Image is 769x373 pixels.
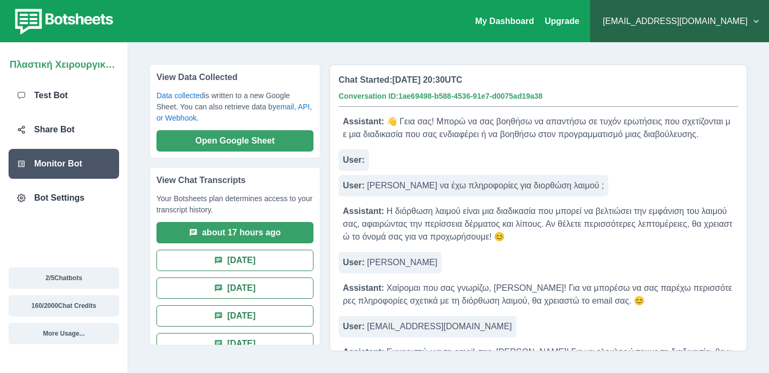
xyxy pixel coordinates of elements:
p: Monitor Bot [34,157,82,170]
p: View Data Collected [156,71,313,90]
button: Open Google Sheet [156,130,313,152]
a: Data collected [156,91,204,100]
p: Test Bot [34,89,68,102]
p: Πλαστική Χειρουργική Λος Άντζελες [10,53,118,72]
button: [DATE] [156,250,313,271]
a: Open Google Sheet [156,136,313,145]
p: Share Bot [34,123,75,136]
b: User: [343,322,365,331]
p: 👋 Γεια σας! Μπορώ να σας βοηθήσω να απαντήσω σε τυχόν ερωτήσεις που σχετίζονται με μια διαδικασία... [339,111,738,145]
p: Η διόρθωση λαιμού είναι μια διαδικασία που μπορεί να βελτιώσει την εμφάνιση του λαιμού σας, αφαιρ... [339,201,738,248]
p: Χαίρομαι που σας γνωρίζω, [PERSON_NAME]! Για να μπορέσω να σας παρέχω περισσότερες πληροφορίες σχ... [339,277,738,312]
p: is written to a new Google Sheet. You can also retrieve data by . [156,90,313,130]
p: Chat Started: [DATE] 20:30 UTC [339,74,462,86]
p: View Chat Transcripts [156,174,313,193]
b: Assistant: [343,117,384,126]
button: about 17 hours ago [156,222,313,243]
p: [EMAIL_ADDRESS][DOMAIN_NAME] [339,316,516,337]
a: My Dashboard [475,17,534,26]
img: botsheets-logo.png [9,6,116,36]
button: 160/2000Chat Credits [9,295,119,316]
b: User: [343,155,365,164]
b: User: [343,258,365,267]
button: [DATE] [156,277,313,299]
b: Assistant: [343,283,384,292]
b: Assistant: [343,347,384,356]
button: [EMAIL_ADDRESS][DOMAIN_NAME] [599,11,760,32]
b: User: [343,181,365,190]
p: [PERSON_NAME] να έχω πληροφορίες για διορθώση λαιμού ; [339,175,608,196]
b: Assistant: [343,207,384,216]
button: [DATE] [156,305,313,327]
p: Bot Settings [34,192,84,204]
a: Upgrade [545,17,579,26]
p: [PERSON_NAME] [339,252,442,273]
button: [DATE] [156,333,313,354]
button: More Usage... [9,323,119,344]
p: Conversation ID: 1ae69498-b588-4536-91e7-d0075ad19a38 [339,91,543,102]
p: Your Botsheets plan determines access to your transcript history. [156,193,313,222]
button: 2/5Chatbots [9,267,119,289]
